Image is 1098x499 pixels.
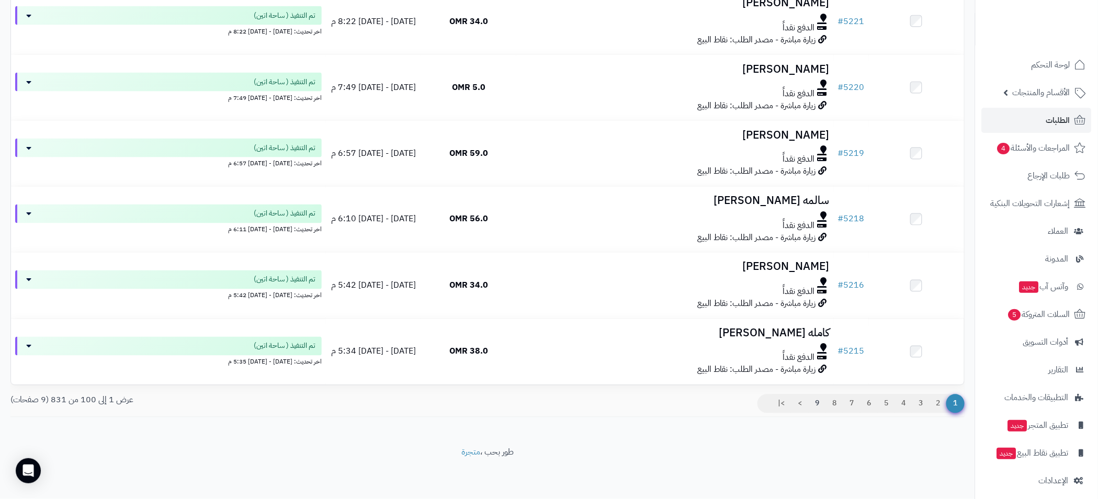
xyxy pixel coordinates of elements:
span: تطبيق نقاط البيع [996,446,1069,460]
h3: [PERSON_NAME] [520,63,830,75]
span: زيارة مباشرة - مصدر الطلب: نقاط البيع [698,33,816,46]
a: 6 [860,394,878,413]
a: 5 [877,394,895,413]
span: الدفع نقداً [783,154,815,166]
span: السلات المتروكة [1008,307,1070,322]
a: السلات المتروكة5 [982,302,1092,327]
div: Open Intercom Messenger [16,458,41,483]
span: تم التنفيذ ( ساحة اتين) [254,10,315,21]
span: تطبيق المتجر [1007,418,1069,433]
a: طلبات الإرجاع [982,163,1092,188]
a: #5220 [838,81,865,94]
span: الدفع نقداً [783,220,815,232]
a: #5219 [838,147,865,160]
span: 34.0 OMR [449,279,488,292]
span: أدوات التسويق [1023,335,1069,349]
span: زيارة مباشرة - مصدر الطلب: نقاط البيع [698,364,816,376]
span: 4 [998,143,1010,154]
a: 9 [808,394,826,413]
span: [DATE] - [DATE] 6:10 م [331,213,416,225]
span: الأقسام والمنتجات [1013,85,1070,100]
span: زيارة مباشرة - مصدر الطلب: نقاط البيع [698,165,816,178]
span: العملاء [1048,224,1069,239]
span: جديد [1020,281,1039,293]
a: > [791,394,809,413]
span: 34.0 OMR [449,15,488,28]
span: 5 [1009,309,1021,321]
a: #5221 [838,15,865,28]
span: زيارة مباشرة - مصدر الطلب: نقاط البيع [698,99,816,112]
span: # [838,213,844,225]
a: 4 [895,394,912,413]
span: تم التنفيذ ( ساحة اتين) [254,143,315,153]
img: logo-2.png [1027,29,1088,51]
a: 3 [912,394,930,413]
span: 59.0 OMR [449,147,488,160]
span: # [838,279,844,292]
span: [DATE] - [DATE] 7:49 م [331,81,416,94]
span: [DATE] - [DATE] 5:42 م [331,279,416,292]
div: اخر تحديث: [DATE] - [DATE] 8:22 م [15,25,322,36]
span: الطلبات [1046,113,1070,128]
h3: كامله [PERSON_NAME] [520,327,830,339]
div: اخر تحديث: [DATE] - [DATE] 5:42 م [15,289,322,300]
span: الدفع نقداً [783,88,815,100]
h3: سالمه [PERSON_NAME] [520,195,830,207]
span: التطبيقات والخدمات [1005,390,1069,405]
a: 7 [843,394,861,413]
a: لوحة التحكم [982,52,1092,77]
div: اخر تحديث: [DATE] - [DATE] 5:35 م [15,356,322,367]
a: #5215 [838,345,865,358]
a: >| [771,394,791,413]
a: #5216 [838,279,865,292]
a: متجرة [461,446,480,459]
span: وآتس آب [1018,279,1069,294]
a: العملاء [982,219,1092,244]
span: الإعدادات [1039,473,1069,488]
span: تم التنفيذ ( ساحة اتين) [254,275,315,285]
div: عرض 1 إلى 100 من 831 (9 صفحات) [3,394,488,406]
a: إشعارات التحويلات البنكية [982,191,1092,216]
span: زيارة مباشرة - مصدر الطلب: نقاط البيع [698,298,816,310]
a: التطبيقات والخدمات [982,385,1092,410]
a: تطبيق المتجرجديد [982,413,1092,438]
span: زيارة مباشرة - مصدر الطلب: نقاط البيع [698,232,816,244]
h3: [PERSON_NAME] [520,129,830,141]
span: # [838,81,844,94]
span: [DATE] - [DATE] 6:57 م [331,147,416,160]
span: المراجعات والأسئلة [997,141,1070,155]
span: تم التنفيذ ( ساحة اتين) [254,77,315,87]
a: الطلبات [982,108,1092,133]
span: تم التنفيذ ( ساحة اتين) [254,209,315,219]
a: المراجعات والأسئلة4 [982,135,1092,161]
span: الدفع نقداً [783,286,815,298]
a: أدوات التسويق [982,330,1092,355]
div: اخر تحديث: [DATE] - [DATE] 6:57 م [15,157,322,168]
span: طلبات الإرجاع [1028,168,1070,183]
span: # [838,15,844,28]
span: 56.0 OMR [449,213,488,225]
a: 2 [929,394,947,413]
a: المدونة [982,246,1092,271]
span: [DATE] - [DATE] 5:34 م [331,345,416,358]
span: الدفع نقداً [783,352,815,364]
span: # [838,345,844,358]
a: الإعدادات [982,468,1092,493]
a: 8 [825,394,843,413]
div: اخر تحديث: [DATE] - [DATE] 6:11 م [15,223,322,234]
span: تم التنفيذ ( ساحة اتين) [254,341,315,351]
a: وآتس آبجديد [982,274,1092,299]
span: 5.0 OMR [452,81,485,94]
span: جديد [997,448,1016,459]
div: اخر تحديث: [DATE] - [DATE] 7:49 م [15,92,322,103]
h3: [PERSON_NAME] [520,261,830,273]
span: التقارير [1049,362,1069,377]
a: تطبيق نقاط البيعجديد [982,440,1092,466]
span: [DATE] - [DATE] 8:22 م [331,15,416,28]
span: لوحة التحكم [1032,58,1070,72]
span: 38.0 OMR [449,345,488,358]
a: #5218 [838,213,865,225]
a: التقارير [982,357,1092,382]
span: # [838,147,844,160]
span: الدفع نقداً [783,22,815,34]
